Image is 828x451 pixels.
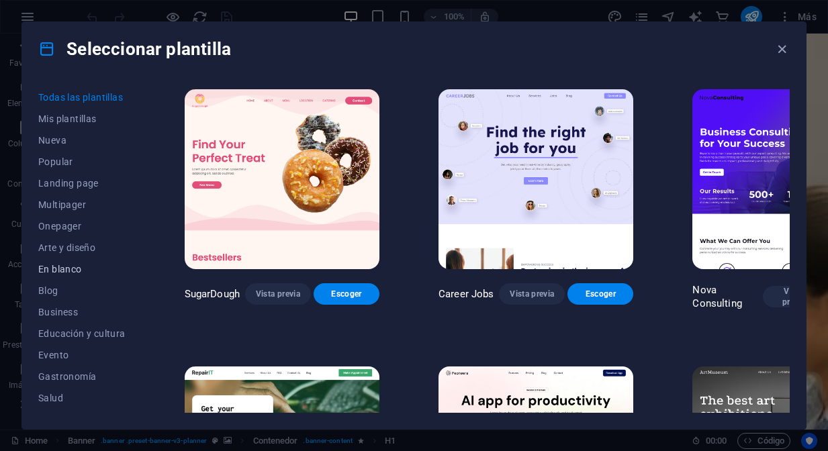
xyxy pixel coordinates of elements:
[185,89,379,269] img: SugarDough
[38,221,126,232] span: Onepager
[38,194,126,215] button: Multipager
[38,178,126,189] span: Landing page
[38,344,126,366] button: Evento
[38,258,126,280] button: En blanco
[38,151,126,172] button: Popular
[38,301,126,323] button: Business
[567,283,633,305] button: Escoger
[38,328,126,339] span: Educación y cultura
[38,264,126,274] span: En blanco
[324,289,369,299] span: Escoger
[38,156,126,167] span: Popular
[38,135,126,146] span: Nueva
[38,350,126,360] span: Evento
[774,286,813,307] span: Vista previa
[245,283,311,305] button: Vista previa
[38,280,126,301] button: Blog
[578,289,623,299] span: Escoger
[692,283,763,310] p: Nova Consulting
[38,130,126,151] button: Nueva
[38,387,126,409] button: Salud
[38,215,126,237] button: Onepager
[38,199,126,210] span: Multipager
[38,172,126,194] button: Landing page
[38,87,126,108] button: Todas las plantillas
[38,285,126,296] span: Blog
[38,393,126,403] span: Salud
[38,92,126,103] span: Todas las plantillas
[38,237,126,258] button: Arte y diseño
[314,283,379,305] button: Escoger
[256,289,300,299] span: Vista previa
[499,283,565,305] button: Vista previa
[38,409,126,430] button: IT y medios
[38,242,126,253] span: Arte y diseño
[38,108,126,130] button: Mis plantillas
[763,286,824,307] button: Vista previa
[185,287,240,301] p: SugarDough
[38,323,126,344] button: Educación y cultura
[38,307,126,317] span: Business
[439,287,494,301] p: Career Jobs
[510,289,554,299] span: Vista previa
[38,38,231,60] h4: Seleccionar plantilla
[439,89,633,269] img: Career Jobs
[38,371,126,382] span: Gastronomía
[38,366,126,387] button: Gastronomía
[38,113,126,124] span: Mis plantillas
